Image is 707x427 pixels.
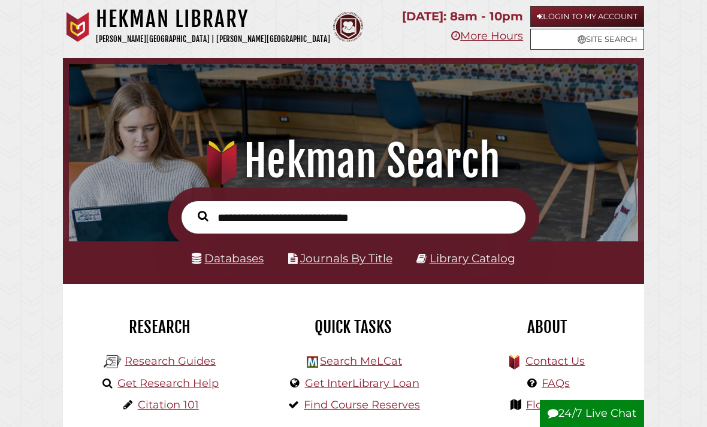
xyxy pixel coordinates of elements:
[96,32,330,46] p: [PERSON_NAME][GEOGRAPHIC_DATA] | [PERSON_NAME][GEOGRAPHIC_DATA]
[402,6,523,27] p: [DATE]: 8am - 10pm
[192,208,214,225] button: Search
[305,377,419,390] a: Get InterLibrary Loan
[460,317,635,337] h2: About
[307,356,318,368] img: Hekman Library Logo
[63,12,93,42] img: Calvin University
[333,12,363,42] img: Calvin Theological Seminary
[117,377,219,390] a: Get Research Help
[320,355,402,368] a: Search MeLCat
[138,398,199,411] a: Citation 101
[192,252,264,265] a: Databases
[80,135,628,187] h1: Hekman Search
[198,211,209,222] i: Search
[265,317,441,337] h2: Quick Tasks
[530,29,644,50] a: Site Search
[96,6,330,32] h1: Hekman Library
[125,355,216,368] a: Research Guides
[526,398,585,411] a: Floor Maps
[525,355,585,368] a: Contact Us
[451,29,523,43] a: More Hours
[104,353,122,371] img: Hekman Library Logo
[530,6,644,27] a: Login to My Account
[430,252,515,265] a: Library Catalog
[72,317,247,337] h2: Research
[304,398,420,411] a: Find Course Reserves
[300,252,392,265] a: Journals By Title
[542,377,570,390] a: FAQs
